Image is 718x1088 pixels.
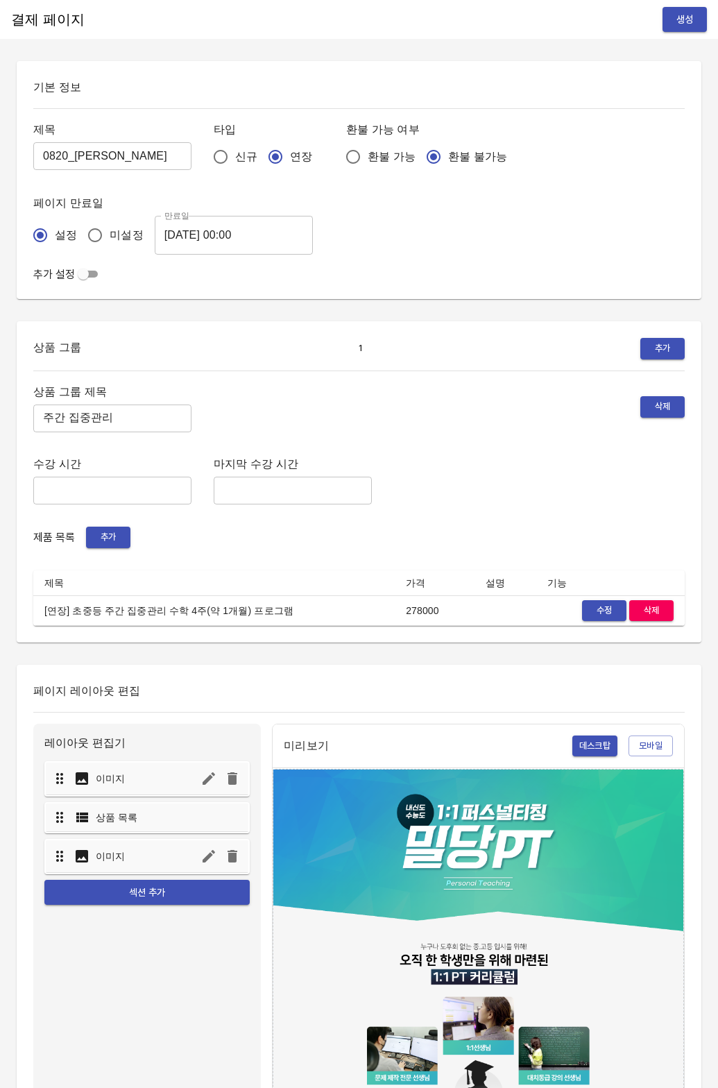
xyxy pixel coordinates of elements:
[475,570,536,596] th: 설명
[214,454,372,474] h6: 마지막 수강 시간
[33,595,395,626] td: [연장] 초중등 주간 집중관리 수학 4주(약 1개월) 프로그램
[629,600,674,622] button: 삭제
[44,880,250,906] button: 섹션 추가
[33,194,313,213] h6: 페이지 만료일
[636,603,667,619] span: 삭제
[589,603,619,619] span: 수정
[629,736,673,757] button: 모바일
[96,810,138,824] p: 상품 목록
[582,600,626,622] button: 수정
[635,738,666,754] span: 모바일
[33,570,395,596] th: 제목
[33,120,191,139] h6: 제목
[11,8,85,31] h6: 결제 페이지
[55,884,239,901] span: 섹션 추가
[284,738,329,755] p: 미리보기
[647,399,678,415] span: 삭제
[214,120,324,139] h6: 타입
[96,772,125,785] p: 이미지
[448,148,507,165] span: 환불 불가능
[44,735,250,751] p: 레이아웃 편집기
[395,595,474,626] td: 278000
[640,338,685,359] button: 추가
[33,268,75,281] span: 추가 설정
[55,227,77,244] span: 설정
[33,681,685,701] h6: 페이지 레이아웃 편집
[536,570,685,596] th: 기능
[346,120,519,139] h6: 환불 가능 여부
[33,454,191,474] h6: 수강 시간
[395,570,474,596] th: 가격
[572,736,618,757] button: 데스크탑
[33,338,81,359] h6: 상품 그룹
[674,11,696,28] span: 생성
[110,227,143,244] span: 미설정
[33,78,685,97] h6: 기본 정보
[93,529,123,545] span: 추가
[33,531,75,544] span: 제품 목록
[96,849,125,863] p: 이미지
[350,341,371,357] span: 1
[579,738,611,754] span: 데스크탑
[368,148,416,165] span: 환불 가능
[347,338,375,359] button: 1
[235,148,257,165] span: 신규
[290,148,312,165] span: 연장
[33,382,191,402] h6: 상품 그룹 제목
[640,396,685,418] button: 삭제
[663,7,707,33] button: 생성
[647,341,678,357] span: 추가
[86,527,130,548] button: 추가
